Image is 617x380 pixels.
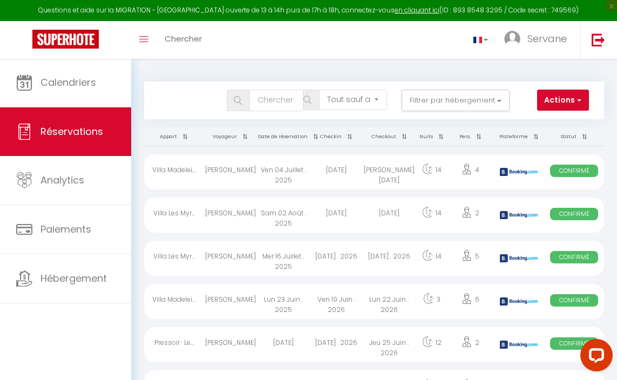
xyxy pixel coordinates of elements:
a: ... Servane [496,21,580,59]
span: Servane [527,32,567,45]
span: Paiements [40,222,91,236]
th: Sort by guest [204,127,257,146]
span: Chercher [165,33,202,44]
th: Sort by nights [416,127,448,146]
input: Chercher [249,90,303,111]
a: Chercher [157,21,210,59]
img: Super Booking [32,30,99,49]
th: Sort by people [448,127,493,146]
th: Sort by channel [494,127,545,146]
span: Analytics [40,173,84,187]
th: Sort by rentals [144,127,204,146]
button: Filtrer par hébergement [402,90,510,111]
img: logout [592,33,605,46]
img: ... [504,31,520,47]
th: Sort by checkin [310,127,363,146]
th: Sort by booking date [257,127,310,146]
span: Hébergement [40,272,107,285]
button: Actions [537,90,589,111]
th: Sort by status [544,127,604,146]
a: en cliquant ici [395,5,439,15]
iframe: LiveChat chat widget [572,335,617,380]
th: Sort by checkout [363,127,416,146]
span: Réservations [40,125,103,138]
span: Calendriers [40,76,96,89]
